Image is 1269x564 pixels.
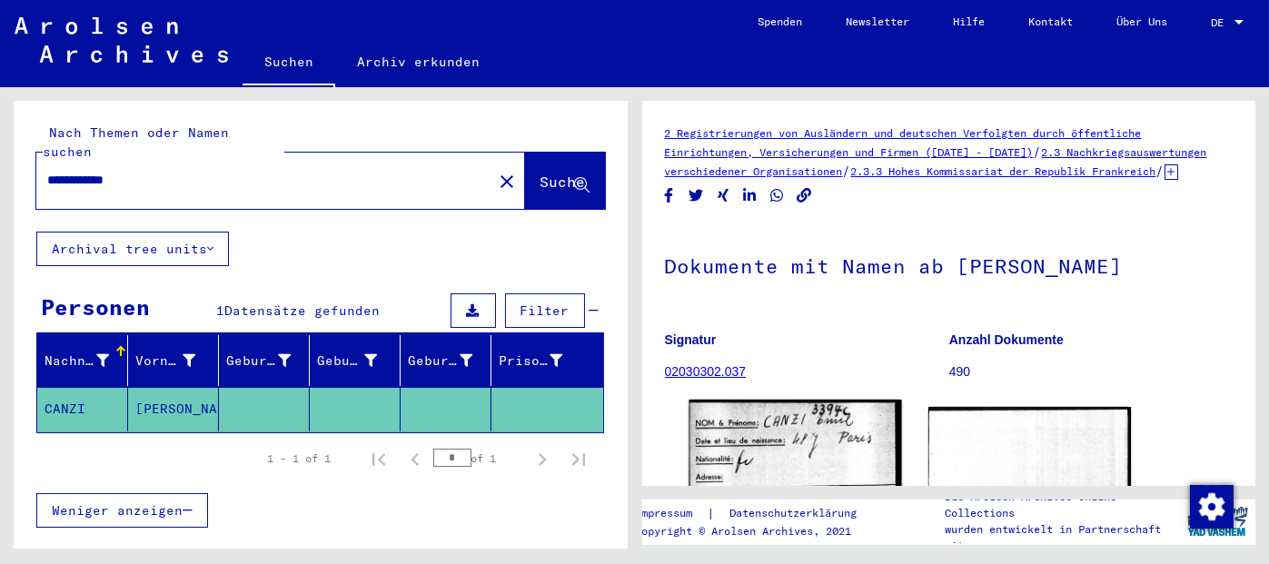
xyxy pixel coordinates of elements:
[949,362,1233,381] p: 490
[45,351,109,371] div: Nachname
[268,450,332,467] div: 1 – 1 of 1
[335,40,501,84] a: Archiv erkunden
[216,302,224,319] span: 1
[37,387,128,431] mat-cell: CANZI
[1034,143,1042,160] span: /
[851,164,1156,178] a: 2.3.3 Hohes Kommissariat der Republik Frankreich
[397,440,433,477] button: Previous page
[525,153,605,209] button: Suche
[499,351,563,371] div: Prisoner #
[715,504,878,523] a: Datenschutzerklärung
[52,502,183,519] span: Weniger anzeigen
[768,184,787,207] button: Share on WhatsApp
[135,346,218,375] div: Vorname
[659,184,679,207] button: Share on Facebook
[43,124,229,160] mat-label: Nach Themen oder Namen suchen
[128,335,219,386] mat-header-cell: Vorname
[45,346,132,375] div: Nachname
[945,521,1178,554] p: wurden entwickelt in Partnerschaft mit
[665,332,717,347] b: Signatur
[317,346,400,375] div: Geburt‏
[1211,16,1231,29] span: DE
[524,440,560,477] button: Next page
[491,335,603,386] mat-header-cell: Prisoner #
[361,440,397,477] button: First page
[41,291,150,323] div: Personen
[128,387,219,431] mat-cell: [PERSON_NAME]
[1184,499,1252,544] img: yv_logo.png
[408,351,472,371] div: Geburtsdatum
[317,351,377,371] div: Geburt‏
[540,173,586,191] span: Suche
[520,302,570,319] span: Filter
[408,346,495,375] div: Geburtsdatum
[15,17,228,63] img: Arolsen_neg.svg
[36,493,208,528] button: Weniger anzeigen
[1190,485,1234,529] img: Zustimmung ändern
[635,504,878,523] div: |
[505,293,585,328] button: Filter
[433,450,524,467] div: of 1
[843,163,851,179] span: /
[310,335,401,386] mat-header-cell: Geburt‏
[635,504,707,523] a: Impressum
[949,332,1064,347] b: Anzahl Dokumente
[665,364,747,379] a: 02030302.037
[740,184,759,207] button: Share on LinkedIn
[226,346,313,375] div: Geburtsname
[687,184,706,207] button: Share on Twitter
[401,335,491,386] mat-header-cell: Geburtsdatum
[36,232,229,266] button: Archival tree units
[489,163,525,199] button: Clear
[496,171,518,193] mat-icon: close
[224,302,380,319] span: Datensätze gefunden
[499,346,586,375] div: Prisoner #
[37,335,128,386] mat-header-cell: Nachname
[795,184,814,207] button: Copy link
[560,440,597,477] button: Last page
[945,489,1178,521] p: Die Arolsen Archives Online-Collections
[135,351,195,371] div: Vorname
[635,523,878,539] p: Copyright © Arolsen Archives, 2021
[219,335,310,386] mat-header-cell: Geburtsname
[1156,163,1165,179] span: /
[714,184,733,207] button: Share on Xing
[665,224,1234,304] h1: Dokumente mit Namen ab [PERSON_NAME]
[243,40,335,87] a: Suchen
[665,126,1142,159] a: 2 Registrierungen von Ausländern und deutschen Verfolgten durch öffentliche Einrichtungen, Versic...
[226,351,291,371] div: Geburtsname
